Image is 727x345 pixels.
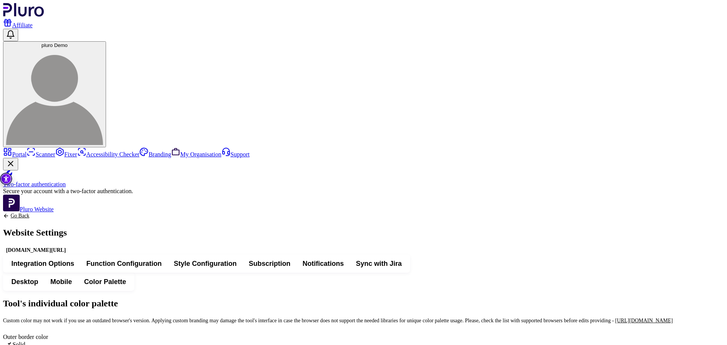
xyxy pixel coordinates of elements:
[80,257,168,270] button: Function Configuration
[296,257,350,270] button: Notifications
[3,147,724,213] aside: Sidebar menu
[3,41,106,147] button: pluro Demopluro Demo
[86,259,162,268] span: Function Configuration
[139,151,171,158] a: Branding
[3,317,724,325] p: Custom color may not work if you use an outdated browser's version. Applying custom branding may ...
[44,275,78,289] button: Mobile
[615,318,673,323] a: Open caniuse
[3,298,724,309] h2: Tool's individual color palette
[3,170,724,188] a: Two-factor authentication
[249,259,290,268] span: Subscription
[84,277,126,286] span: Color Palette
[3,206,54,212] a: Open Pluro Website
[3,213,69,219] a: Back to previous screen
[3,181,724,188] div: Two-factor authentication
[243,257,296,270] button: Subscription
[3,22,33,28] a: Affiliate
[78,275,132,289] button: Color Palette
[11,277,38,286] span: Desktop
[350,257,408,270] button: Sync with Jira
[171,151,222,158] a: My Organisation
[3,334,724,340] div: Outer border color
[168,257,243,270] button: Style Configuration
[6,48,103,145] img: pluro Demo
[5,257,80,270] button: Integration Options
[5,275,44,289] button: Desktop
[3,228,69,237] h1: Website Settings
[222,151,250,158] a: Support
[3,188,724,195] div: Secure your account with a two-factor authentication.
[42,42,68,48] span: pluro Demo
[3,29,18,41] button: Open notifications, you have 0 new notifications
[303,259,344,268] span: Notifications
[3,158,18,170] button: Close Two-factor authentication notification
[3,246,69,254] div: [DOMAIN_NAME][URL]
[3,151,27,158] a: Portal
[50,277,72,286] span: Mobile
[55,151,77,158] a: Fixer
[77,151,140,158] a: Accessibility Checker
[27,151,55,158] a: Scanner
[11,259,74,268] span: Integration Options
[356,259,402,268] span: Sync with Jira
[3,11,44,18] a: Logo
[174,259,237,268] span: Style Configuration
